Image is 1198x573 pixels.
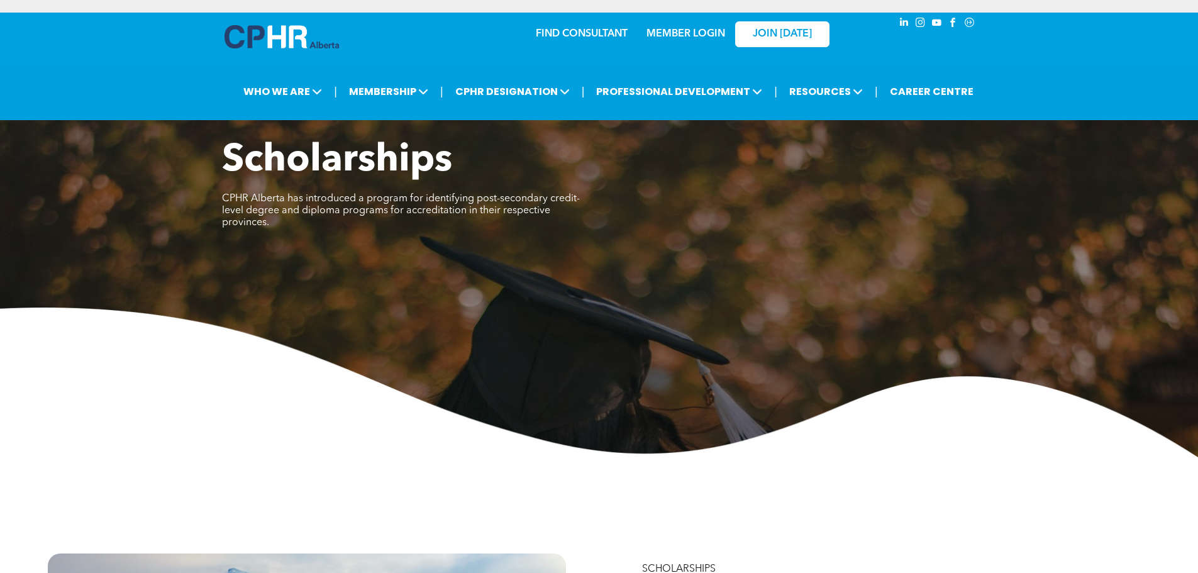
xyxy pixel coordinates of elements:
span: WHO WE ARE [240,80,326,103]
a: CAREER CENTRE [886,80,977,103]
li: | [440,79,443,104]
span: CPHR DESIGNATION [452,80,574,103]
a: MEMBER LOGIN [646,29,725,39]
a: youtube [930,16,944,33]
li: | [774,79,777,104]
a: JOIN [DATE] [735,21,829,47]
img: A blue and white logo for cp alberta [225,25,339,48]
a: facebook [946,16,960,33]
li: | [334,79,337,104]
a: FIND CONSULTANT [536,29,628,39]
a: Social network [963,16,977,33]
span: JOIN [DATE] [753,28,812,40]
span: PROFESSIONAL DEVELOPMENT [592,80,766,103]
span: CPHR Alberta has introduced a program for identifying post-secondary credit-level degree and dipl... [222,194,580,228]
li: | [582,79,585,104]
span: Scholarships [222,142,452,180]
a: instagram [914,16,928,33]
a: linkedin [897,16,911,33]
span: RESOURCES [785,80,867,103]
li: | [875,79,878,104]
span: MEMBERSHIP [345,80,432,103]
